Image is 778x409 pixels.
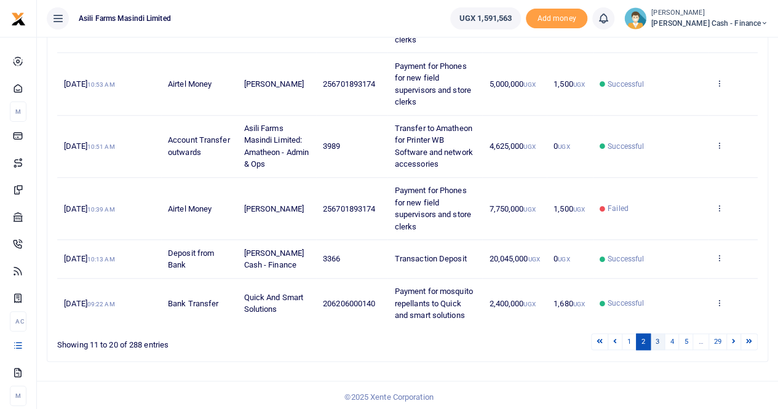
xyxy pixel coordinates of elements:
span: Payment for new field supervisors and store clerks [395,11,472,44]
span: 2,400,000 [489,299,535,308]
span: [PERSON_NAME] Cash - Finance [244,248,303,270]
small: UGX [558,143,570,150]
span: [PERSON_NAME] Cash - Finance [651,18,768,29]
small: UGX [523,143,535,150]
span: 7,750,000 [489,204,535,213]
a: 1 [622,333,637,350]
span: Transfer to Amatheon for Printer WB Software and network accessories [395,124,473,169]
span: 5,000,000 [489,79,535,89]
span: 256701893174 [323,79,375,89]
small: UGX [528,256,539,263]
a: 2 [636,333,651,350]
span: 0 [554,254,570,263]
span: Asili Farms Masindi Limited [74,13,176,24]
span: Bank Transfer [168,299,218,308]
small: 09:22 AM [87,301,115,308]
a: Add money [526,13,587,22]
span: Deposit from Bank [168,248,214,270]
a: 5 [678,333,693,350]
small: 10:51 AM [87,143,115,150]
small: 10:13 AM [87,256,115,263]
span: Airtel Money [168,204,212,213]
small: UGX [523,81,535,88]
small: UGX [573,81,585,88]
small: [PERSON_NAME] [651,8,768,18]
span: Add money [526,9,587,29]
span: [PERSON_NAME] [244,79,303,89]
img: logo-small [11,12,26,26]
li: M [10,101,26,122]
li: Ac [10,311,26,332]
li: M [10,386,26,406]
span: Asili Farms Masindi Limited: Amatheon - Admin & Ops [244,124,309,169]
span: Airtel Money [168,79,212,89]
a: 3 [650,333,665,350]
span: [DATE] [64,141,114,151]
span: Payment for Phones for new field supervisors and store clerks [395,62,471,107]
span: Payment for mosquito repellants to Quick and smart solutions [395,287,473,320]
a: UGX 1,591,563 [450,7,521,30]
span: 3989 [323,141,340,151]
img: profile-user [624,7,646,30]
span: Account Transfer outwards [168,135,230,157]
span: 3366 [323,254,340,263]
span: 4,625,000 [489,141,535,151]
span: 256701893174 [323,204,375,213]
small: UGX [573,301,585,308]
small: 10:53 AM [87,81,115,88]
span: 1,680 [554,299,585,308]
small: UGX [558,256,570,263]
a: 29 [709,333,727,350]
span: UGX 1,591,563 [459,12,512,25]
span: Successful [608,298,644,309]
span: Payment for Phones for new field supervisors and store clerks [395,186,471,231]
span: [DATE] [64,204,114,213]
span: 20,045,000 [489,254,539,263]
span: [DATE] [64,299,114,308]
span: Failed [608,203,629,214]
div: Showing 11 to 20 of 288 entries [57,332,344,351]
small: UGX [573,206,585,213]
span: 0 [554,141,570,151]
li: Toup your wallet [526,9,587,29]
span: Quick And Smart Solutions [244,293,303,314]
small: UGX [523,301,535,308]
a: 4 [664,333,679,350]
span: [DATE] [64,79,114,89]
span: [PERSON_NAME] [244,204,303,213]
small: 10:39 AM [87,206,115,213]
small: UGX [523,206,535,213]
span: Successful [608,141,644,152]
span: Transaction Deposit [395,254,467,263]
span: [DATE] [64,254,114,263]
li: Wallet ballance [445,7,526,30]
span: 1,500 [554,204,585,213]
span: Successful [608,79,644,90]
span: 206206000140 [323,299,375,308]
a: logo-small logo-large logo-large [11,14,26,23]
span: 1,500 [554,79,585,89]
a: profile-user [PERSON_NAME] [PERSON_NAME] Cash - Finance [624,7,768,30]
span: Successful [608,253,644,264]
